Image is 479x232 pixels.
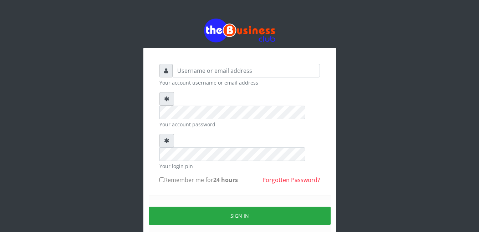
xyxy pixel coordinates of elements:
input: Remember me for24 hours [159,177,164,182]
small: Your login pin [159,162,320,170]
small: Your account password [159,121,320,128]
a: Forgotten Password? [263,176,320,184]
small: Your account username or email address [159,79,320,86]
input: Username or email address [173,64,320,77]
b: 24 hours [213,176,238,184]
label: Remember me for [159,176,238,184]
button: Sign in [149,207,331,225]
